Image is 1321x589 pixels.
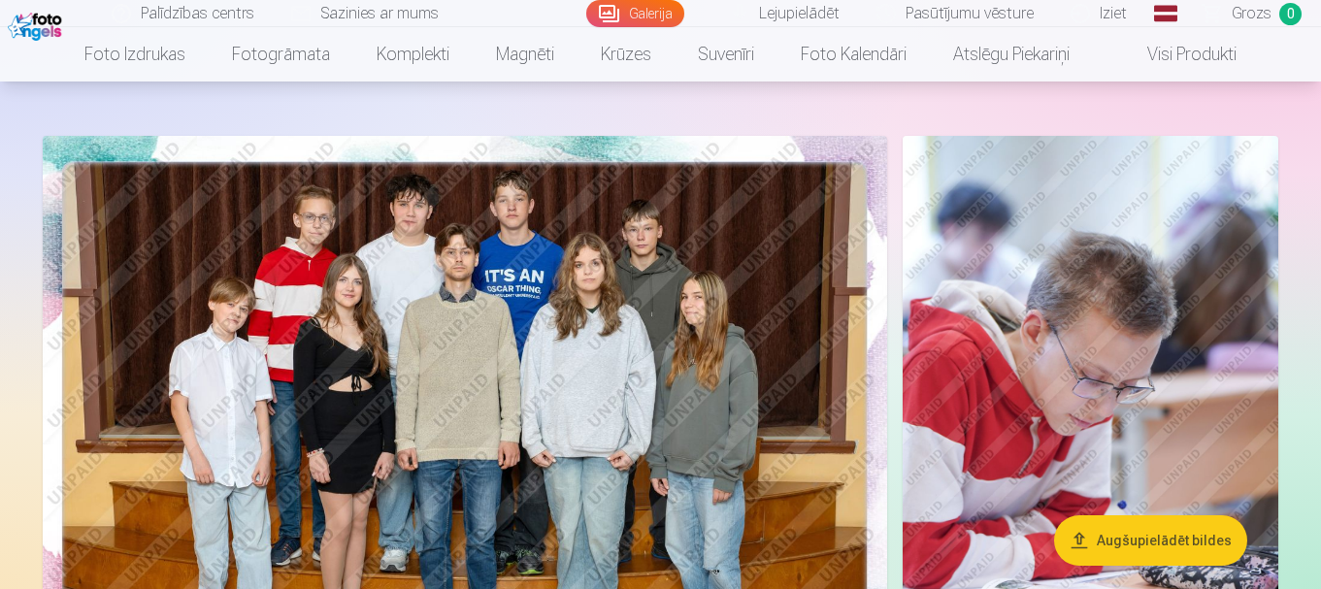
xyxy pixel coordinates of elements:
a: Atslēgu piekariņi [930,27,1093,82]
a: Visi produkti [1093,27,1260,82]
a: Fotogrāmata [209,27,353,82]
span: Grozs [1232,2,1271,25]
a: Komplekti [353,27,473,82]
img: /fa1 [8,8,67,41]
a: Foto izdrukas [61,27,209,82]
button: Augšupielādēt bildes [1054,515,1247,566]
a: Foto kalendāri [777,27,930,82]
a: Magnēti [473,27,578,82]
span: 0 [1279,3,1302,25]
a: Krūzes [578,27,675,82]
a: Suvenīri [675,27,777,82]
